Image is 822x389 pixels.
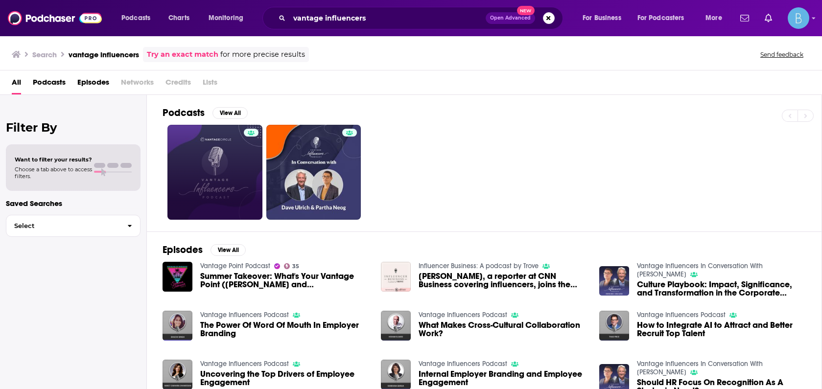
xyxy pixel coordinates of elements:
span: Open Advanced [490,16,531,21]
span: Credits [165,74,191,94]
span: 35 [292,264,299,269]
a: Vantage Point Podcast [200,262,270,270]
button: Select [6,215,141,237]
button: open menu [576,10,634,26]
button: Open AdvancedNew [486,12,535,24]
a: Influencer Business: A podcast by Trove [419,262,539,270]
a: Vantage Influencers Podcast [200,311,289,319]
a: Internal Employer Branding and Employee Engagement [419,370,587,387]
span: Logged in as BLASTmedia [788,7,809,29]
span: Select [6,223,119,229]
a: Charts [162,10,195,26]
h3: vantage influencers [69,50,139,59]
span: For Podcasters [637,11,684,25]
button: open menu [699,10,734,26]
div: Search podcasts, credits, & more... [272,7,572,29]
button: View All [211,244,246,256]
button: View All [212,107,248,119]
a: Show notifications dropdown [761,10,776,26]
span: Lists [203,74,217,94]
a: What Makes Cross-Cultural Collaboration Work? [419,321,587,338]
a: 35 [284,263,300,269]
a: Vantage Influencers In Conversation With Dave Ulrich [637,360,763,376]
a: Vantage Influencers In Conversation With Dave Ulrich [637,262,763,278]
span: Charts [168,11,189,25]
button: open menu [115,10,163,26]
button: Show profile menu [788,7,809,29]
a: Vantage Influencers Podcast [200,360,289,368]
a: Vantage Influencers Podcast [637,311,726,319]
span: [PERSON_NAME], a reporter at CNN Business covering influencers, joins the podcast to talk about e... [419,272,587,289]
a: PodcastsView All [163,107,248,119]
input: Search podcasts, credits, & more... [289,10,486,26]
a: Show notifications dropdown [736,10,753,26]
a: Kaya Yurieff, a reporter at CNN Business covering influencers, joins the podcast to talk about ev... [419,272,587,289]
img: The Power Of Word Of Mouth In Employer Branding [163,311,192,341]
img: User Profile [788,7,809,29]
span: Podcasts [121,11,150,25]
a: How to Integrate AI to Attract and Better Recruit Top Talent [637,321,806,338]
span: For Business [583,11,621,25]
span: Want to filter your results? [15,156,92,163]
a: Try an exact match [147,49,218,60]
img: Culture Playbook: Impact, Significance, and Transformation in the Corporate Landscape. [599,266,629,296]
span: Choose a tab above to access filters. [15,166,92,180]
a: All [12,74,21,94]
a: Summer Takeover: What's Your Vantage Point (Shea and Michelle Watson- The Pantry Podcast) Silver ... [200,272,369,289]
h2: Episodes [163,244,203,256]
a: Episodes [77,74,109,94]
a: Uncovering the Top Drivers of Employee Engagement [200,370,369,387]
button: open menu [202,10,256,26]
span: Monitoring [209,11,243,25]
a: Vantage Influencers Podcast [419,360,507,368]
span: More [705,11,722,25]
img: How to Integrate AI to Attract and Better Recruit Top Talent [599,311,629,341]
a: Vantage Influencers Podcast [419,311,507,319]
a: Culture Playbook: Impact, Significance, and Transformation in the Corporate Landscape. [637,280,806,297]
button: Send feedback [757,50,806,59]
img: Kaya Yurieff, a reporter at CNN Business covering influencers, joins the podcast to talk about ev... [381,262,411,292]
span: for more precise results [220,49,305,60]
p: Saved Searches [6,199,141,208]
img: Podchaser - Follow, Share and Rate Podcasts [8,9,102,27]
a: Podcasts [33,74,66,94]
img: What Makes Cross-Cultural Collaboration Work? [381,311,411,341]
a: The Power Of Word Of Mouth In Employer Branding [200,321,369,338]
h2: Filter By [6,120,141,135]
span: Summer Takeover: What's Your Vantage Point ([PERSON_NAME] and [PERSON_NAME]- The Pantry Podcast) ... [200,272,369,289]
span: New [517,6,535,15]
span: Networks [121,74,154,94]
button: open menu [631,10,699,26]
h2: Podcasts [163,107,205,119]
h3: Search [32,50,57,59]
a: EpisodesView All [163,244,246,256]
img: Summer Takeover: What's Your Vantage Point (Shea and Michelle Watson- The Pantry Podcast) Silver ... [163,262,192,292]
